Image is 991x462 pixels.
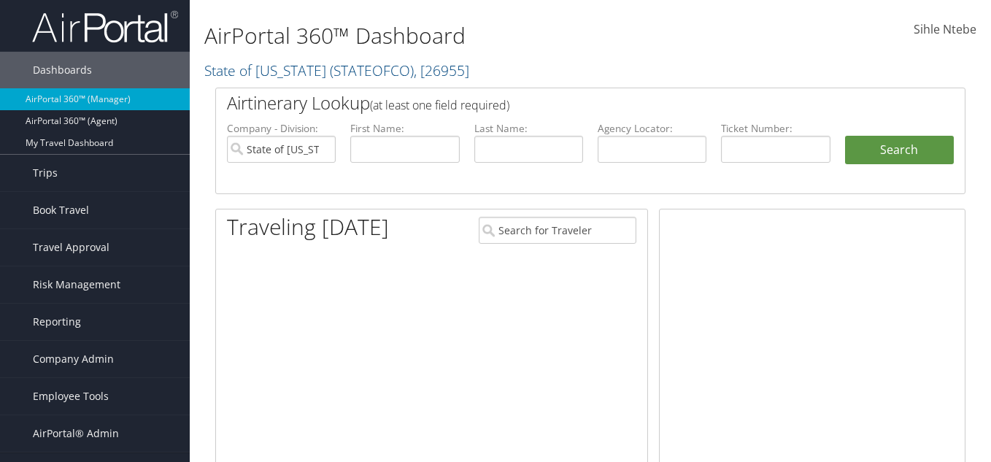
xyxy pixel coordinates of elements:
[370,97,509,113] span: (at least one field required)
[33,341,114,377] span: Company Admin
[33,229,109,266] span: Travel Approval
[32,9,178,44] img: airportal-logo.png
[33,155,58,191] span: Trips
[350,121,459,136] label: First Name:
[914,21,976,37] span: Sihle Ntebe
[474,121,583,136] label: Last Name:
[598,121,706,136] label: Agency Locator:
[721,121,830,136] label: Ticket Number:
[227,212,389,242] h1: Traveling [DATE]
[204,20,719,51] h1: AirPortal 360™ Dashboard
[33,415,119,452] span: AirPortal® Admin
[33,52,92,88] span: Dashboards
[227,91,892,115] h2: Airtinerary Lookup
[914,7,976,53] a: Sihle Ntebe
[33,378,109,415] span: Employee Tools
[227,121,336,136] label: Company - Division:
[33,266,120,303] span: Risk Management
[33,304,81,340] span: Reporting
[845,136,954,165] button: Search
[414,61,469,80] span: , [ 26955 ]
[33,192,89,228] span: Book Travel
[479,217,636,244] input: Search for Traveler
[204,61,469,80] a: State of [US_STATE]
[330,61,414,80] span: ( STATEOFCO )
